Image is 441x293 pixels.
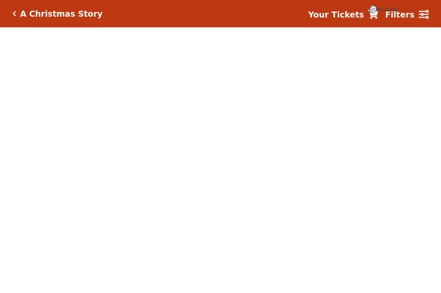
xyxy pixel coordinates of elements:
strong: Filters [385,10,415,19]
strong: Your Tickets [308,10,364,19]
a: Your Tickets {{cartCount}} [308,9,378,21]
h5: A Christmas Story [20,9,103,19]
a: Filters [385,9,429,21]
span: {{cartCount}} [369,6,377,13]
a: Click here to go back to filters [12,11,16,17]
